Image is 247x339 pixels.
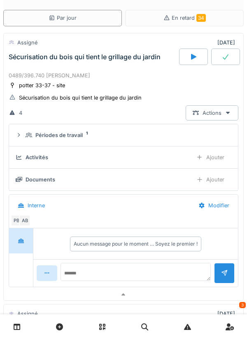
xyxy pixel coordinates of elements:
[189,172,231,187] div: Ajouter
[49,14,77,22] div: Par jour
[17,310,37,318] div: Assigné
[191,198,236,213] div: Modifier
[172,15,206,21] span: En retard
[28,202,45,209] div: Interne
[26,153,48,161] div: Activités
[12,172,235,187] summary: DocumentsAjouter
[19,94,142,102] div: Sécurisation du bois qui tient le grillage du jardin
[11,215,22,226] div: PB
[9,72,238,79] div: 0489/396.740 [PERSON_NAME]
[217,39,238,46] div: [DATE]
[19,215,30,226] div: AB
[9,53,161,61] div: Sécurisation du bois qui tient le grillage du jardin
[12,150,235,165] summary: ActivitésAjouter
[217,310,238,318] div: [DATE]
[74,240,198,248] div: Aucun message pour le moment … Soyez le premier !
[26,176,55,183] div: Documents
[239,302,246,308] div: 3
[19,109,22,117] div: 4
[17,39,37,46] div: Assigné
[189,150,231,165] div: Ajouter
[12,128,235,143] summary: Périodes de travail1
[35,131,83,139] div: Périodes de travail
[19,81,65,89] div: potter 33-37 - site
[186,105,238,121] div: Actions
[196,14,206,22] span: 34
